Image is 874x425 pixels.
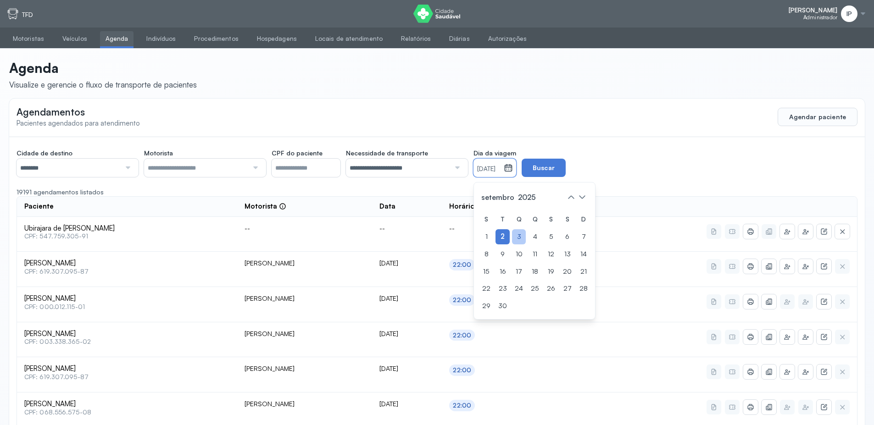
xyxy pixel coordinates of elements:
span: [PERSON_NAME] [24,330,230,338]
div: 30 [495,298,510,314]
div: 3 [512,229,526,244]
img: tfd.svg [7,8,18,19]
a: Relatórios [395,31,436,46]
div: [PERSON_NAME] [245,330,365,338]
div: 23 [495,281,510,296]
div: 9 [495,247,510,262]
span: Dia da viagem [473,149,516,157]
span: CPF: 000.012.115-01 [24,303,230,311]
div: [PERSON_NAME] [245,294,365,303]
a: Autorizações [483,31,532,46]
div: 10 [512,247,526,262]
button: Agendar paciente [778,108,857,126]
div: S [544,212,558,227]
a: Procedimentos [189,31,244,46]
div: [DATE] [379,400,434,408]
div: 17 [512,264,526,279]
span: Pacientes agendados para atendimento [17,119,140,127]
div: -- [379,224,434,232]
div: [PERSON_NAME] [245,364,365,373]
a: Indivíduos [141,31,181,46]
div: S [560,212,574,227]
span: [PERSON_NAME] [24,364,230,373]
img: logo do Cidade Saudável [413,5,461,23]
div: [PERSON_NAME] [245,400,365,408]
div: 25 [528,281,542,296]
div: 28 [577,281,590,296]
a: Veículos [57,31,93,46]
span: [PERSON_NAME] [789,6,837,14]
span: CPF: 547.759.305-91 [24,232,230,240]
span: Necessidade de transporte [346,149,428,157]
span: Agendamentos [17,106,85,118]
a: Agenda [100,31,134,46]
p: TFD [22,11,33,19]
div: 19191 agendamentos listados [17,188,857,196]
span: Paciente [24,202,54,211]
div: 22:00 [453,366,471,374]
div: 12 [544,247,558,262]
div: 2 [495,229,510,244]
div: 14 [577,247,590,262]
a: Hospedagens [251,31,302,46]
div: 13 [560,247,574,262]
span: Horário [449,202,475,211]
span: CPF: 003.338.365-02 [24,338,230,346]
div: 5 [544,229,558,244]
div: -- [449,224,520,232]
p: Agenda [9,60,197,76]
div: 20 [560,264,574,279]
div: 27 [560,281,574,296]
span: CPF: 619.307.095-87 [24,268,230,276]
div: [PERSON_NAME] [245,259,365,267]
div: Visualize e gerencie o fluxo de transporte de pacientes [9,80,197,89]
span: Cidade de destino [17,149,72,157]
div: [DATE] [379,294,434,303]
span: [PERSON_NAME] [24,259,230,268]
div: Q [528,212,542,227]
span: CPF do paciente [272,149,323,157]
div: D [577,212,590,227]
div: 6 [560,229,574,244]
div: 8 [479,247,493,262]
div: [DATE] [379,364,434,373]
div: 29 [479,298,493,314]
div: 22 [479,281,493,296]
div: 22:00 [453,261,471,269]
div: 24 [512,281,526,296]
div: 15 [479,264,493,279]
div: 22:00 [453,331,471,339]
span: Administrador [803,14,837,21]
span: [PERSON_NAME] [24,400,230,408]
div: 16 [495,264,510,279]
div: 26 [544,281,558,296]
a: Motoristas [7,31,50,46]
small: [DATE] [477,165,500,174]
div: 22:00 [453,296,471,304]
span: 2025 [516,191,538,204]
span: setembro [479,191,516,204]
a: Locais de atendimento [310,31,388,46]
div: 7 [577,229,590,244]
div: 4 [528,229,542,244]
span: CPF: 619.307.095-87 [24,373,230,381]
div: T [495,212,510,227]
span: Motorista [144,149,173,157]
a: Diárias [444,31,475,46]
div: 21 [577,264,590,279]
div: 18 [528,264,542,279]
div: [DATE] [379,330,434,338]
div: 1 [479,229,493,244]
div: 19 [544,264,558,279]
span: CPF: 068.556.575-08 [24,408,230,416]
div: [DATE] [379,259,434,267]
span: Ubirajara de [PERSON_NAME] [24,224,230,233]
span: IP [846,10,852,18]
button: Buscar [522,159,566,177]
div: Motorista [245,202,286,211]
span: Data [379,202,395,211]
div: -- [245,224,365,232]
div: 11 [528,247,542,262]
div: S [479,212,493,227]
span: [PERSON_NAME] [24,294,230,303]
